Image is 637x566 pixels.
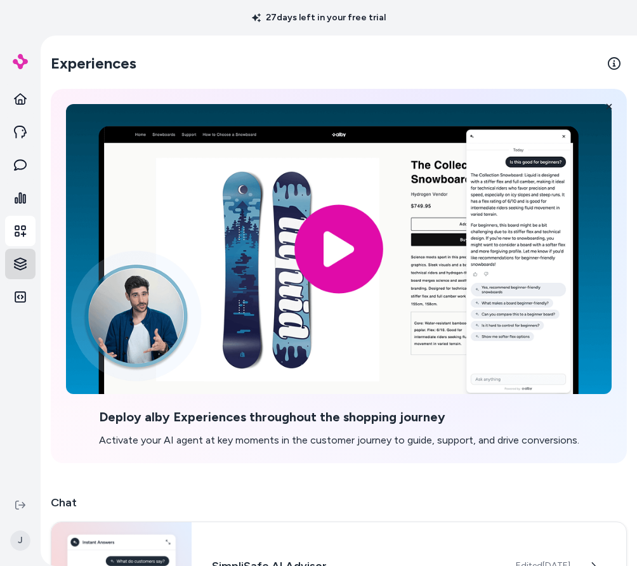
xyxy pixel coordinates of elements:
[99,433,579,448] p: Activate your AI agent at key moments in the customer journey to guide, support, and drive conver...
[99,409,579,425] h2: Deploy alby Experiences throughout the shopping journey
[51,53,136,74] h2: Experiences
[244,11,393,24] p: 27 days left in your free trial
[51,494,627,511] h2: Chat
[8,520,33,561] button: J
[10,530,30,551] span: J
[13,54,28,69] img: alby Logo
